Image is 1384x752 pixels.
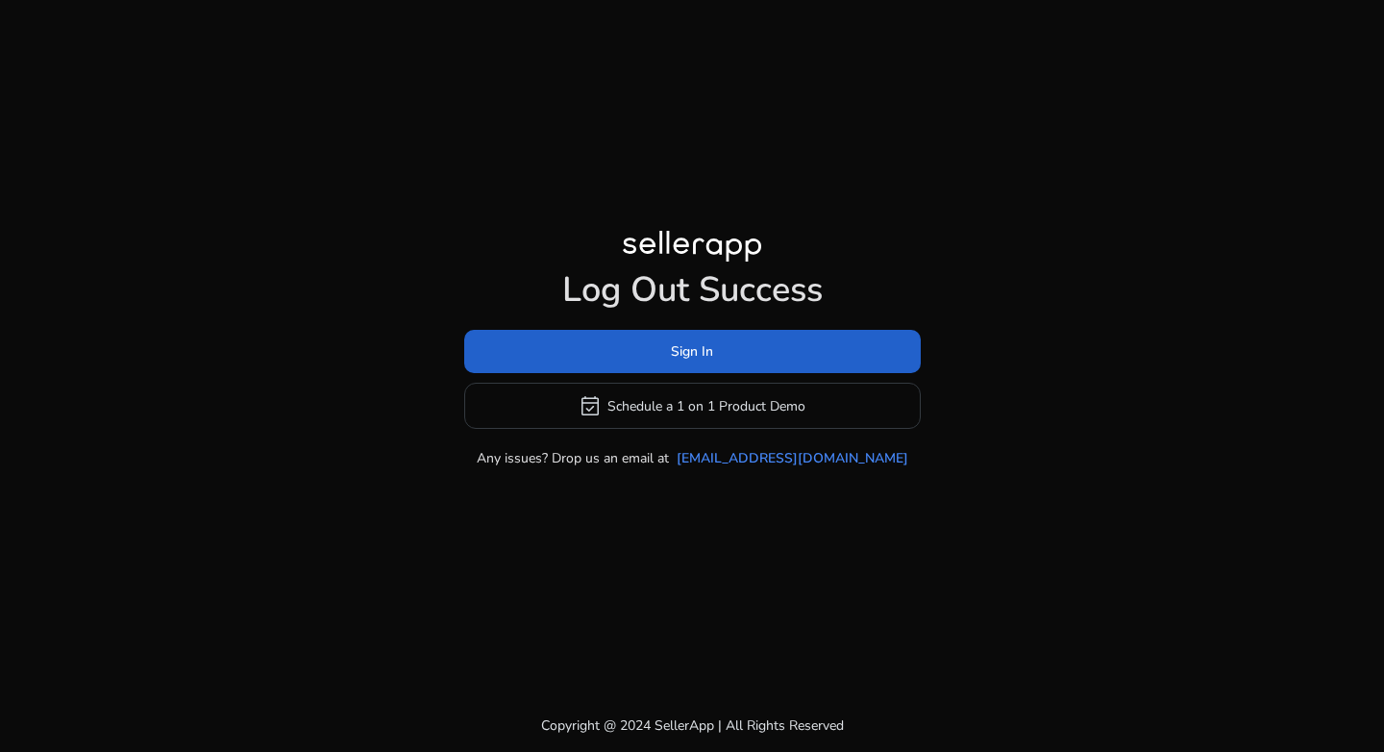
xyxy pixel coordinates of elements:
a: [EMAIL_ADDRESS][DOMAIN_NAME] [677,448,908,468]
button: Sign In [464,330,921,373]
h1: Log Out Success [464,269,921,311]
span: event_available [579,394,602,417]
span: Sign In [671,341,713,362]
p: Any issues? Drop us an email at [477,448,669,468]
button: event_availableSchedule a 1 on 1 Product Demo [464,383,921,429]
